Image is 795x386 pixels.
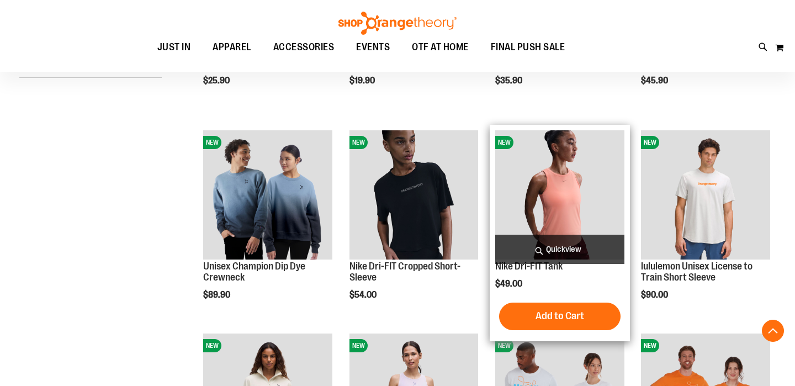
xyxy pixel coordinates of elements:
[495,279,524,289] span: $49.00
[491,35,565,60] span: FINAL PUSH SALE
[762,320,784,342] button: Back To Top
[536,310,584,322] span: Add to Cart
[401,35,480,60] a: OTF AT HOME
[641,261,752,283] a: lululemon Unisex License to Train Short Sleeve
[203,290,232,300] span: $89.90
[349,136,368,149] span: NEW
[349,261,460,283] a: Nike Dri-FIT Cropped Short-Sleeve
[203,130,332,260] img: Unisex Champion Dip Dye Crewneck
[495,76,524,86] span: $35.90
[349,339,368,352] span: NEW
[344,125,484,327] div: product
[641,76,670,86] span: $45.90
[146,35,202,60] a: JUST IN
[203,339,221,352] span: NEW
[495,136,513,149] span: NEW
[495,339,513,352] span: NEW
[337,12,458,35] img: Shop Orangetheory
[273,35,335,60] span: ACCESSORIES
[412,35,469,60] span: OTF AT HOME
[349,76,377,86] span: $19.90
[490,125,630,341] div: product
[495,261,563,272] a: Nike Dri-FIT Tank
[641,339,659,352] span: NEW
[157,35,191,60] span: JUST IN
[641,290,670,300] span: $90.00
[635,125,776,327] div: product
[349,290,378,300] span: $54.00
[356,35,390,60] span: EVENTS
[495,130,624,261] a: Nike Dri-FIT TankNEW
[203,130,332,261] a: Unisex Champion Dip Dye CrewneckNEW
[641,130,770,261] a: lululemon Unisex License to Train Short SleeveNEW
[641,130,770,260] img: lululemon Unisex License to Train Short Sleeve
[480,35,576,60] a: FINAL PUSH SALE
[262,35,346,60] a: ACCESSORIES
[203,136,221,149] span: NEW
[495,235,624,264] a: Quickview
[203,261,305,283] a: Unisex Champion Dip Dye Crewneck
[349,130,479,261] a: Nike Dri-FIT Cropped Short-SleeveNEW
[213,35,251,60] span: APPAREL
[499,303,621,330] button: Add to Cart
[198,125,338,327] div: product
[202,35,262,60] a: APPAREL
[349,130,479,260] img: Nike Dri-FIT Cropped Short-Sleeve
[495,130,624,260] img: Nike Dri-FIT Tank
[345,35,401,60] a: EVENTS
[641,136,659,149] span: NEW
[203,76,231,86] span: $25.90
